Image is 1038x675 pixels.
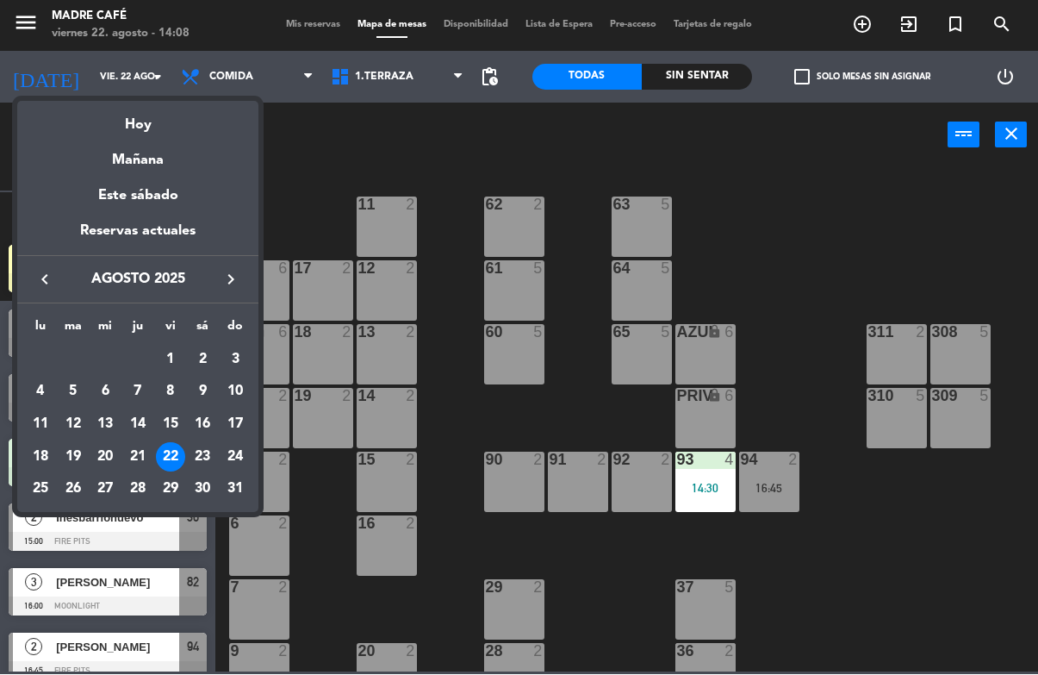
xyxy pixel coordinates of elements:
[17,172,258,221] div: Este sábado
[219,409,252,441] td: 17 de agosto de 2025
[219,344,252,377] td: 3 de agosto de 2025
[89,409,121,441] td: 13 de agosto de 2025
[221,378,250,407] div: 10
[59,476,88,505] div: 26
[156,410,185,440] div: 15
[24,377,57,409] td: 4 de agosto de 2025
[26,476,55,505] div: 25
[154,441,187,474] td: 22 de agosto de 2025
[221,476,250,505] div: 31
[156,378,185,407] div: 8
[17,221,258,256] div: Reservas actuales
[187,409,220,441] td: 16 de agosto de 2025
[26,443,55,472] div: 18
[17,137,258,172] div: Mañana
[154,409,187,441] td: 15 de agosto de 2025
[188,476,217,505] div: 30
[188,346,217,375] div: 2
[221,410,250,440] div: 17
[57,377,90,409] td: 5 de agosto de 2025
[60,269,215,291] span: agosto 2025
[57,474,90,507] td: 26 de agosto de 2025
[89,441,121,474] td: 20 de agosto de 2025
[57,409,90,441] td: 12 de agosto de 2025
[219,441,252,474] td: 24 de agosto de 2025
[121,441,154,474] td: 21 de agosto de 2025
[187,474,220,507] td: 30 de agosto de 2025
[59,443,88,472] div: 19
[188,410,217,440] div: 16
[156,476,185,505] div: 29
[187,344,220,377] td: 2 de agosto de 2025
[188,443,217,472] div: 23
[154,377,187,409] td: 8 de agosto de 2025
[90,476,120,505] div: 27
[219,317,252,344] th: domingo
[121,409,154,441] td: 14 de agosto de 2025
[57,441,90,474] td: 19 de agosto de 2025
[188,378,217,407] div: 9
[221,346,250,375] div: 3
[57,317,90,344] th: martes
[219,377,252,409] td: 10 de agosto de 2025
[123,410,152,440] div: 14
[89,317,121,344] th: miércoles
[154,474,187,507] td: 29 de agosto de 2025
[154,344,187,377] td: 1 de agosto de 2025
[59,378,88,407] div: 5
[34,270,55,291] i: keyboard_arrow_left
[26,410,55,440] div: 11
[156,443,185,472] div: 22
[123,378,152,407] div: 7
[90,378,120,407] div: 6
[187,441,220,474] td: 23 de agosto de 2025
[24,317,57,344] th: lunes
[187,377,220,409] td: 9 de agosto de 2025
[59,410,88,440] div: 12
[187,317,220,344] th: sábado
[154,317,187,344] th: viernes
[123,443,152,472] div: 21
[26,378,55,407] div: 4
[24,474,57,507] td: 25 de agosto de 2025
[24,409,57,441] td: 11 de agosto de 2025
[221,443,250,472] div: 24
[24,344,154,377] td: AGO.
[123,476,152,505] div: 28
[121,474,154,507] td: 28 de agosto de 2025
[90,410,120,440] div: 13
[156,346,185,375] div: 1
[24,441,57,474] td: 18 de agosto de 2025
[89,377,121,409] td: 6 de agosto de 2025
[219,474,252,507] td: 31 de agosto de 2025
[121,377,154,409] td: 7 de agosto de 2025
[215,269,246,291] button: keyboard_arrow_right
[121,317,154,344] th: jueves
[90,443,120,472] div: 20
[221,270,241,291] i: keyboard_arrow_right
[17,102,258,137] div: Hoy
[89,474,121,507] td: 27 de agosto de 2025
[29,269,60,291] button: keyboard_arrow_left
